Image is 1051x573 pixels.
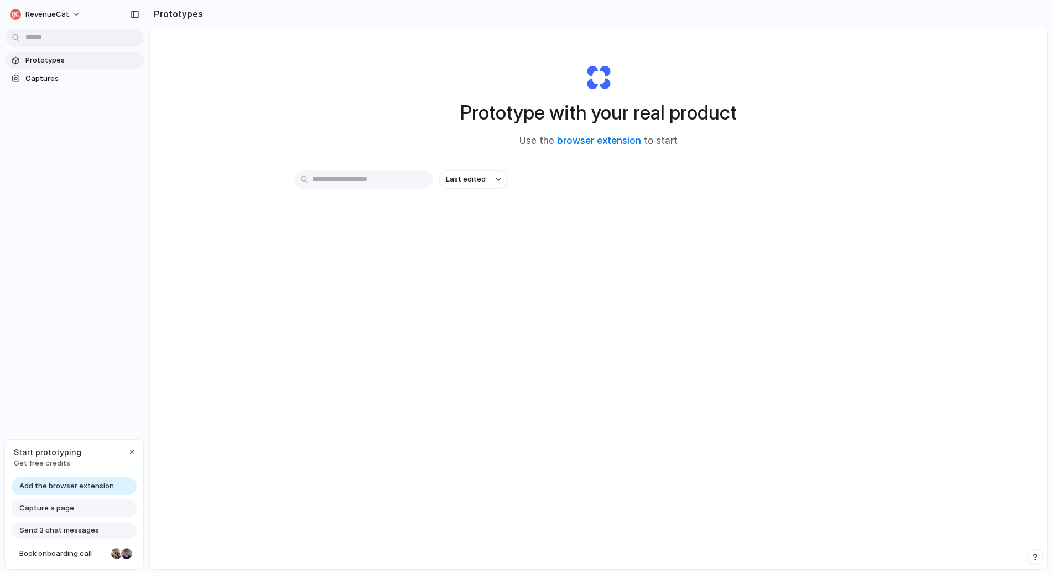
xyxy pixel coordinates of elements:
button: Last edited [439,170,508,189]
span: Add the browser extension [19,481,114,492]
a: Captures [6,70,144,87]
span: RevenueCat [25,9,69,20]
span: Captures [25,73,139,84]
a: Prototypes [6,52,144,69]
span: Book onboarding call [19,548,107,559]
span: Get free credits [14,458,81,469]
div: Christian Iacullo [120,547,133,560]
a: browser extension [557,135,641,146]
span: Last edited [446,174,486,185]
h2: Prototypes [149,7,203,20]
a: Add the browser extension [12,477,137,495]
a: Book onboarding call [12,545,137,562]
h1: Prototype with your real product [460,98,737,127]
span: Use the to start [519,134,678,148]
button: RevenueCat [6,6,86,23]
span: Capture a page [19,503,74,514]
span: Prototypes [25,55,139,66]
div: Nicole Kubica [110,547,123,560]
span: Send 3 chat messages [19,525,99,536]
span: Start prototyping [14,446,81,458]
